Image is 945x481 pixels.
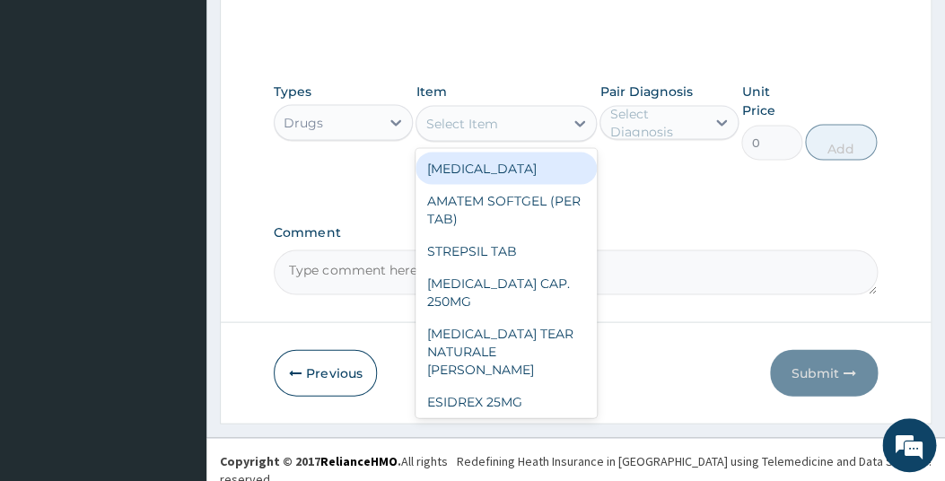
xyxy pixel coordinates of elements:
button: Add [805,124,877,160]
div: STREPSIL TAB [416,234,597,267]
div: Select Diagnosis [609,104,704,140]
div: [MEDICAL_DATA] [416,152,597,184]
div: Select Item [425,114,497,132]
div: AMATEM SOFTGEL (PER TAB) [416,184,597,234]
label: Unit Price [741,83,801,118]
button: Submit [770,349,878,396]
div: Chat with us now [93,101,302,124]
label: Pair Diagnosis [599,83,692,101]
div: ESIDREX 25MG [416,385,597,417]
span: We're online! [104,133,248,314]
div: Minimize live chat window [294,9,337,52]
div: Redefining Heath Insurance in [GEOGRAPHIC_DATA] using Telemedicine and Data Science! [457,451,932,469]
label: Comment [274,224,877,240]
button: Previous [274,349,377,396]
label: Types [274,84,311,100]
label: Item [416,83,446,101]
img: d_794563401_company_1708531726252_794563401 [33,90,73,135]
textarea: Type your message and hit 'Enter' [9,304,342,367]
div: [MEDICAL_DATA] TEAR NATURALE [PERSON_NAME] [416,317,597,385]
strong: Copyright © 2017 . [220,452,401,468]
div: Drugs [284,113,323,131]
div: [MEDICAL_DATA] CAP. 250MG [416,267,597,317]
a: RelianceHMO [320,452,398,468]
